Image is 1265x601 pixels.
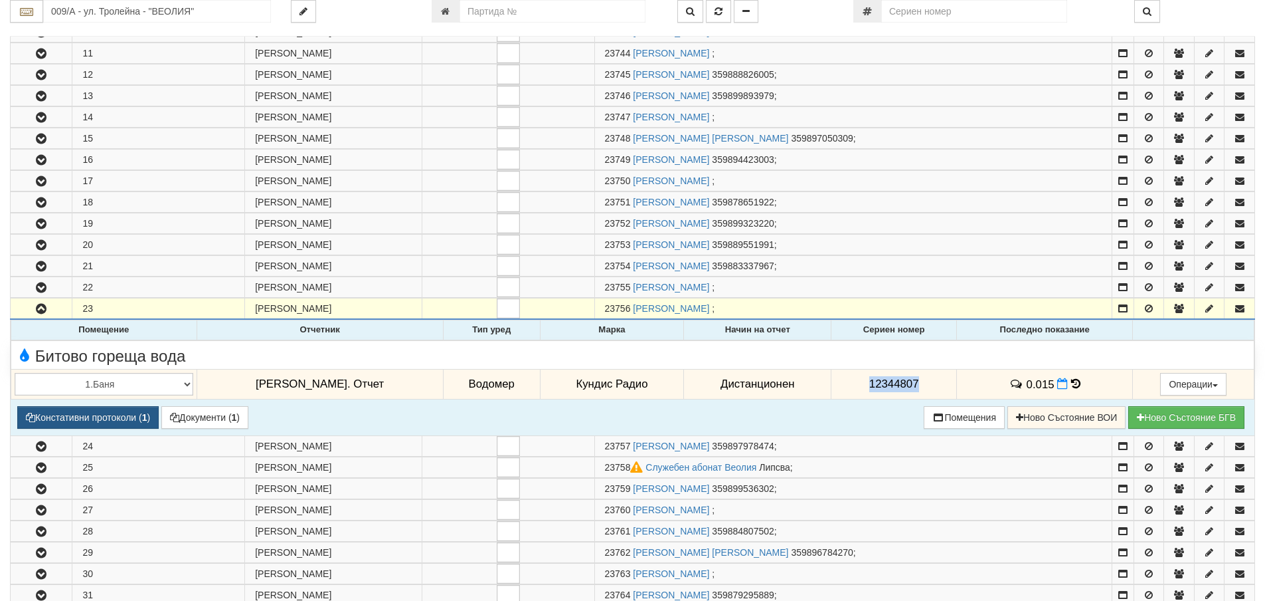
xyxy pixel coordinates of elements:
[15,348,185,365] span: Битово гореща вода
[245,457,422,478] td: [PERSON_NAME]
[684,320,831,340] th: Начин на отчет
[712,69,774,80] span: 359888826005
[72,43,245,64] td: 11
[605,261,631,271] span: Партида №
[245,150,422,170] td: [PERSON_NAME]
[443,320,540,340] th: Тип уред
[605,239,631,250] span: Партида №
[594,171,1112,191] td: ;
[712,441,774,451] span: 359897978474
[594,192,1112,213] td: ;
[633,197,709,207] a: [PERSON_NAME]
[1057,378,1068,390] i: Нов Отчет към 01/10/2025
[924,406,1005,429] button: Помещения
[72,479,245,499] td: 26
[831,320,956,340] th: Сериен номер
[1160,373,1226,396] button: Операции
[245,277,422,298] td: [PERSON_NAME]
[712,154,774,165] span: 359894423003
[594,299,1112,320] td: ;
[1007,406,1126,429] button: Ново Състояние ВОИ
[633,282,709,293] a: [PERSON_NAME]
[605,197,631,207] span: Партида №
[605,303,631,314] span: Партида №
[594,64,1112,85] td: ;
[245,500,422,521] td: [PERSON_NAME]
[72,521,245,542] td: 28
[594,479,1112,499] td: ;
[245,192,422,213] td: [PERSON_NAME]
[72,457,245,478] td: 25
[443,369,540,400] td: Водомер
[605,547,631,558] span: Партида №
[594,564,1112,584] td: ;
[245,564,422,584] td: [PERSON_NAME]
[594,521,1112,542] td: ;
[712,197,774,207] span: 359878651922
[712,483,774,494] span: 359899536302
[72,213,245,234] td: 19
[605,282,631,293] span: Партида №
[712,590,774,600] span: 359879295889
[605,568,631,579] span: Партида №
[605,133,631,144] span: Партида №
[245,213,422,234] td: [PERSON_NAME]
[605,590,631,600] span: Партида №
[712,90,774,101] span: 359899893979
[605,48,631,59] span: Партида №
[1128,406,1244,429] button: Новo Състояние БГВ
[633,568,709,579] a: [PERSON_NAME]
[17,406,159,429] button: Констативни протоколи (1)
[72,107,245,128] td: 14
[245,521,422,542] td: [PERSON_NAME]
[161,406,248,429] button: Документи (1)
[72,542,245,563] td: 29
[245,479,422,499] td: [PERSON_NAME]
[633,176,709,186] a: [PERSON_NAME]
[72,564,245,584] td: 30
[245,171,422,191] td: [PERSON_NAME]
[540,320,683,340] th: Марка
[72,299,245,320] td: 23
[245,128,422,149] td: [PERSON_NAME]
[245,86,422,106] td: [PERSON_NAME]
[605,112,631,122] span: Партида №
[633,526,709,537] a: [PERSON_NAME]
[869,378,919,390] span: 12344807
[594,457,1112,478] td: ;
[633,547,788,558] a: [PERSON_NAME] [PERSON_NAME]
[791,547,853,558] span: 359896784270
[605,526,631,537] span: Партида №
[72,150,245,170] td: 16
[245,299,422,320] td: [PERSON_NAME]
[72,128,245,149] td: 15
[605,462,646,473] span: Партида №
[594,43,1112,64] td: ;
[594,128,1112,149] td: ;
[605,505,631,515] span: Партида №
[72,256,245,277] td: 21
[633,441,709,451] a: [PERSON_NAME]
[605,176,631,186] span: Партида №
[633,90,709,101] a: [PERSON_NAME]
[594,542,1112,563] td: ;
[245,256,422,277] td: [PERSON_NAME]
[712,261,774,271] span: 359883337967
[245,436,422,457] td: [PERSON_NAME]
[605,483,631,494] span: Партида №
[72,64,245,85] td: 12
[594,436,1112,457] td: ;
[684,369,831,400] td: Дистанционен
[540,369,683,400] td: Кундис Радио
[633,154,709,165] a: [PERSON_NAME]
[245,43,422,64] td: [PERSON_NAME]
[594,277,1112,298] td: ;
[232,412,237,423] b: 1
[759,462,790,473] span: Липсва
[594,150,1112,170] td: ;
[245,542,422,563] td: [PERSON_NAME]
[633,303,709,314] a: [PERSON_NAME]
[72,171,245,191] td: 17
[1027,378,1054,390] span: 0.015
[72,436,245,457] td: 24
